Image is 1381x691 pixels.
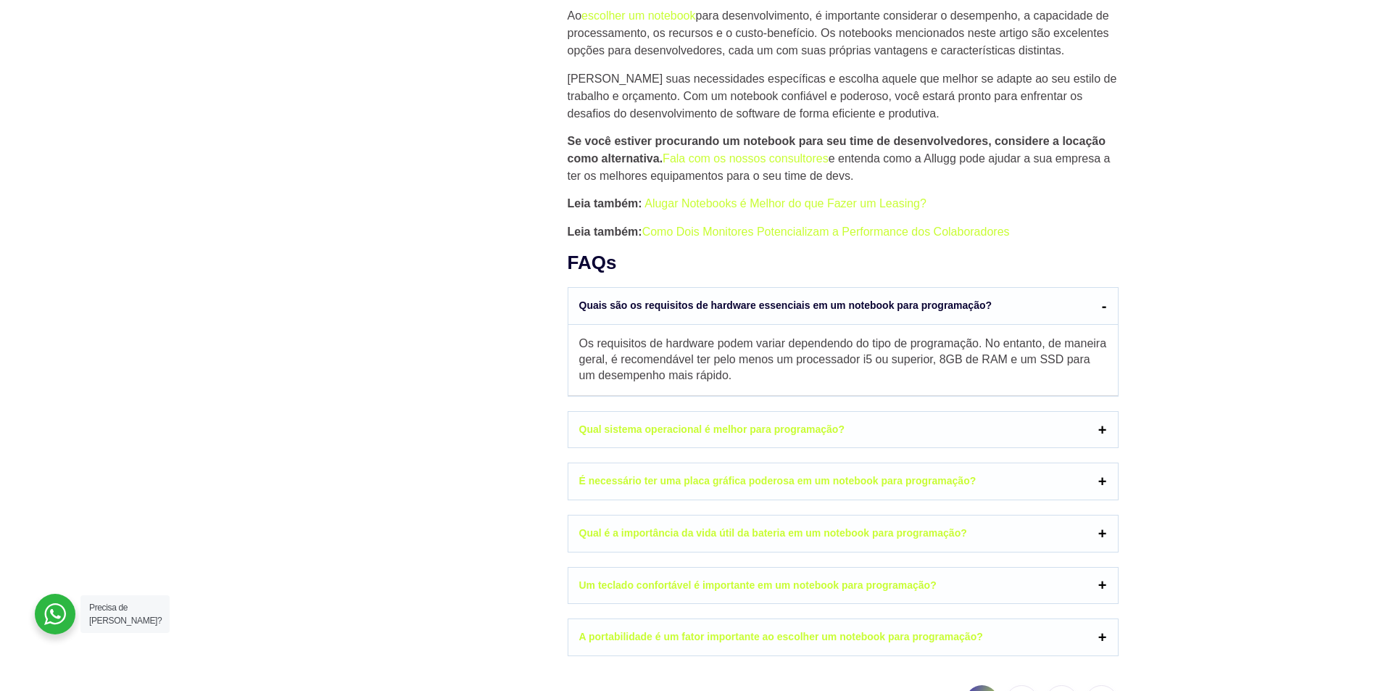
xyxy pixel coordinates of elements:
[568,133,1119,185] p: e entenda como a Allugg pode ajudar a sua empresa a ter os melhores equipamentos para o seu time ...
[568,197,642,210] strong: Leia também:
[581,9,695,22] a: escolher um notebook
[568,70,1119,123] p: [PERSON_NAME] suas necessidades específicas e escolha aquele que melhor se adapte ao seu estilo d...
[1120,505,1381,691] iframe: Chat Widget
[568,619,1118,655] a: A portabilidade é um fator importante ao escolher um notebook para programação?
[568,325,1118,396] p: Quais são os requisitos de hardware essenciais em um notebook para programação?
[568,463,1118,500] a: É necessário ter uma placa gráfica poderosa em um notebook para programação?
[644,197,926,210] a: Alugar Notebooks é Melhor do que Fazer um Leasing?
[568,516,1118,552] a: Qual é a importância da vida útil da bateria em um notebook para programação?
[663,152,829,165] a: Fala com os nossos consultores
[1120,505,1381,691] div: Widget de chat
[568,568,1118,604] a: Um teclado confortável é importante em um notebook para programação?
[568,7,1119,59] p: Ao para desenvolvimento, é importante considerar o desempenho, a capacidade de processamento, os ...
[89,603,162,626] span: Precisa de [PERSON_NAME]?
[568,225,642,238] strong: Leia também:
[568,251,1119,276] h2: FAQs
[568,412,1118,448] a: Qual sistema operacional é melhor para programação?
[568,288,1118,325] a: Quais são os requisitos de hardware essenciais em um notebook para programação?
[642,225,1010,238] a: Como Dois Monitores Potencializam a Performance dos Colaboradores
[568,135,1106,165] strong: Se você estiver procurando um notebook para seu time de desenvolvedores, considere a locação como...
